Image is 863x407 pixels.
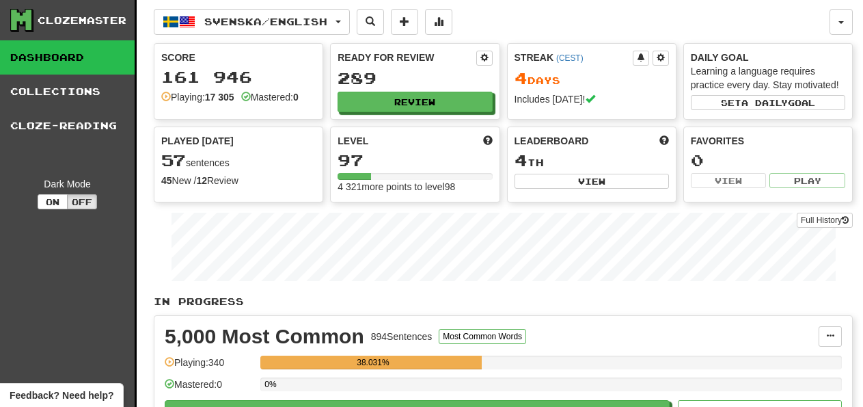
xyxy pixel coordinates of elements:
span: Open feedback widget [10,389,113,402]
div: Mastered: [241,90,299,104]
button: View [515,174,669,189]
span: Leaderboard [515,134,589,148]
button: On [38,194,68,209]
button: Most Common Words [439,329,526,344]
button: Review [338,92,492,112]
div: Includes [DATE]! [515,92,669,106]
span: 4 [515,68,528,88]
strong: 45 [161,175,172,186]
span: 57 [161,150,186,170]
span: 4 [515,150,528,170]
span: a daily [741,98,788,107]
span: This week in points, UTC [659,134,669,148]
div: 289 [338,70,492,87]
button: More stats [425,9,452,35]
div: 0 [691,152,845,169]
div: 894 Sentences [371,330,433,343]
div: 161 946 [161,68,316,86]
button: Add sentence to collection [391,9,418,35]
div: Day s [515,70,669,88]
div: Score [161,51,316,64]
div: 5,000 Most Common [165,326,364,347]
strong: 0 [293,92,299,103]
div: Mastered: 0 [165,378,254,400]
div: Learning a language requires practice every day. Stay motivated! [691,64,845,92]
button: Seta dailygoal [691,95,845,110]
button: Play [769,173,845,188]
div: Daily Goal [691,51,845,64]
button: Svenska/English [154,9,350,35]
div: Playing: [161,90,234,104]
strong: 12 [196,175,207,186]
span: Level [338,134,368,148]
div: Playing: 340 [165,356,254,378]
div: 4 321 more points to level 98 [338,180,492,194]
div: sentences [161,152,316,170]
div: Streak [515,51,633,64]
div: Ready for Review [338,51,476,64]
span: Score more points to level up [483,134,493,148]
button: Search sentences [357,9,384,35]
button: Off [67,194,97,209]
div: 97 [338,152,492,169]
a: Full History [797,213,853,228]
p: In Progress [154,295,853,308]
div: Clozemaster [38,14,126,27]
span: Svenska / English [204,16,327,27]
div: New / Review [161,174,316,187]
button: View [691,173,767,188]
div: Favorites [691,134,845,148]
span: Played [DATE] [161,134,234,148]
div: 38.031% [264,356,481,369]
strong: 17 305 [205,92,234,103]
div: Dark Mode [10,177,124,191]
a: (CEST) [556,53,584,63]
div: th [515,152,669,170]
